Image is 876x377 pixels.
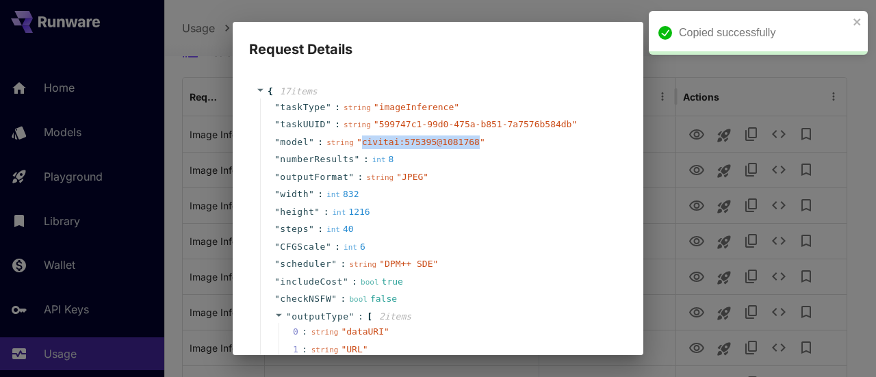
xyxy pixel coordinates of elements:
span: int [332,208,346,217]
span: " dataURI " [341,326,389,337]
span: string [326,138,354,147]
span: string [366,173,394,182]
span: : [324,205,329,219]
span: taskType [280,101,326,114]
span: 2 item s [379,311,411,322]
div: true [361,275,403,289]
span: " JPEG " [396,172,428,182]
span: " DPM++ SDE " [379,259,438,269]
div: 40 [326,222,354,236]
span: outputFormat [280,170,348,184]
span: : [358,310,363,324]
span: " [274,189,280,199]
span: " [309,224,314,234]
span: : [318,222,323,236]
span: int [344,243,357,252]
span: : [335,118,340,131]
span: includeCost [280,275,343,289]
span: " [274,102,280,112]
span: string [311,346,339,354]
span: " [274,137,280,147]
span: " civitai:575395@1081768 " [357,137,485,147]
div: 6 [344,240,365,254]
span: height [280,205,314,219]
span: 17 item s [280,86,318,96]
span: " [343,276,348,287]
div: 1216 [332,205,370,219]
span: " [274,207,280,217]
span: 1 [293,343,311,356]
div: : [302,325,307,339]
span: numberResults [280,153,354,166]
span: width [280,187,309,201]
span: bool [349,295,368,304]
span: taskUUID [280,118,326,131]
span: " [274,154,280,164]
span: " [274,294,280,304]
button: close [853,16,862,27]
span: " [274,276,280,287]
span: : [335,240,340,254]
span: " [274,242,280,252]
span: : [318,135,323,149]
span: int [326,225,340,234]
span: string [344,120,371,129]
div: 8 [372,153,394,166]
span: " [348,172,354,182]
span: " [314,207,320,217]
span: " [274,172,280,182]
span: " imageInference " [374,102,459,112]
span: " [286,311,292,322]
span: string [344,103,371,112]
span: " [331,259,337,269]
span: " [349,311,355,322]
span: model [280,135,309,149]
span: : [318,187,323,201]
span: scheduler [280,257,331,271]
span: " [331,294,337,304]
span: bool [361,278,379,287]
span: 0 [293,325,311,339]
span: " [326,242,331,252]
span: : [341,257,346,271]
span: " 599747c1-99d0-475a-b851-7a7576b584db " [374,119,577,129]
span: int [372,155,386,164]
span: " [326,119,331,129]
span: { [268,85,273,99]
span: " [355,154,360,164]
span: steps [280,222,309,236]
span: " [309,189,314,199]
span: : [335,101,340,114]
span: : [341,292,346,306]
div: false [349,292,397,306]
span: string [311,328,339,337]
span: [ [367,310,372,324]
span: int [326,190,340,199]
span: " [274,224,280,234]
div: : [302,343,307,356]
span: CFGScale [280,240,326,254]
span: : [352,275,357,289]
span: " [274,259,280,269]
span: " URL " [341,344,368,354]
span: " [326,102,331,112]
span: string [349,260,376,269]
div: 832 [326,187,359,201]
span: : [358,170,363,184]
span: " [274,119,280,129]
h2: Request Details [233,22,643,60]
span: outputType [292,311,348,322]
span: : [363,153,369,166]
span: " [309,137,314,147]
span: checkNSFW [280,292,331,306]
div: Copied successfully [679,25,849,41]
